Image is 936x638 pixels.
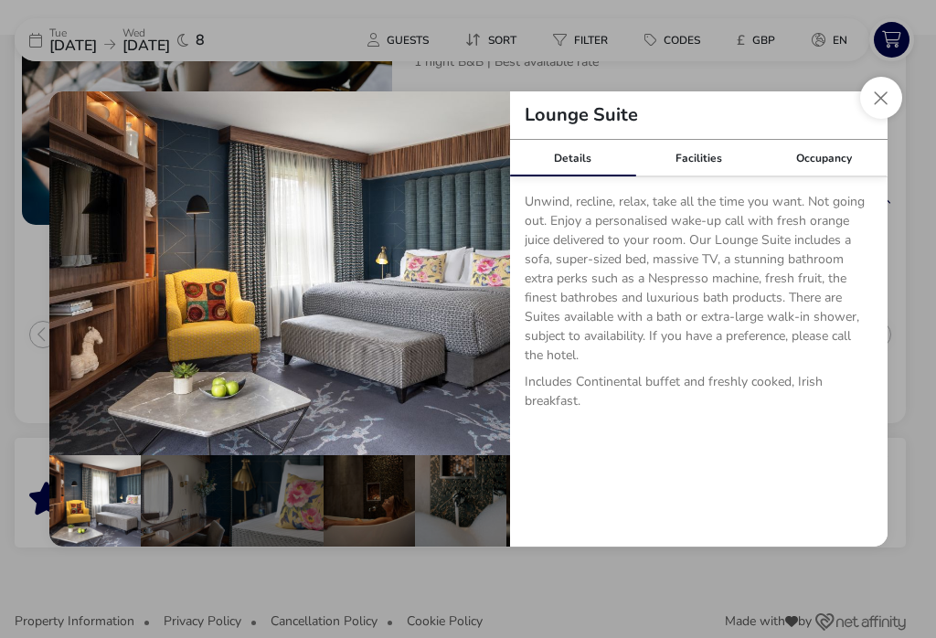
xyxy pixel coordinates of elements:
div: Details [510,140,636,176]
p: Unwind, recline, relax, take all the time you want. Not going out. Enjoy a personalised wake-up c... [525,192,873,372]
div: details [49,91,888,547]
img: 673552afe1a8fe09362739fc6a7b70e570782ea7df393f14647c41bce0c68dbd [49,91,510,455]
h2: Lounge Suite [510,106,653,124]
p: Includes Continental buffet and freshly cooked, Irish breakfast. [525,372,873,418]
div: Occupancy [761,140,888,176]
button: Close dialog [860,77,902,119]
div: Facilities [635,140,761,176]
